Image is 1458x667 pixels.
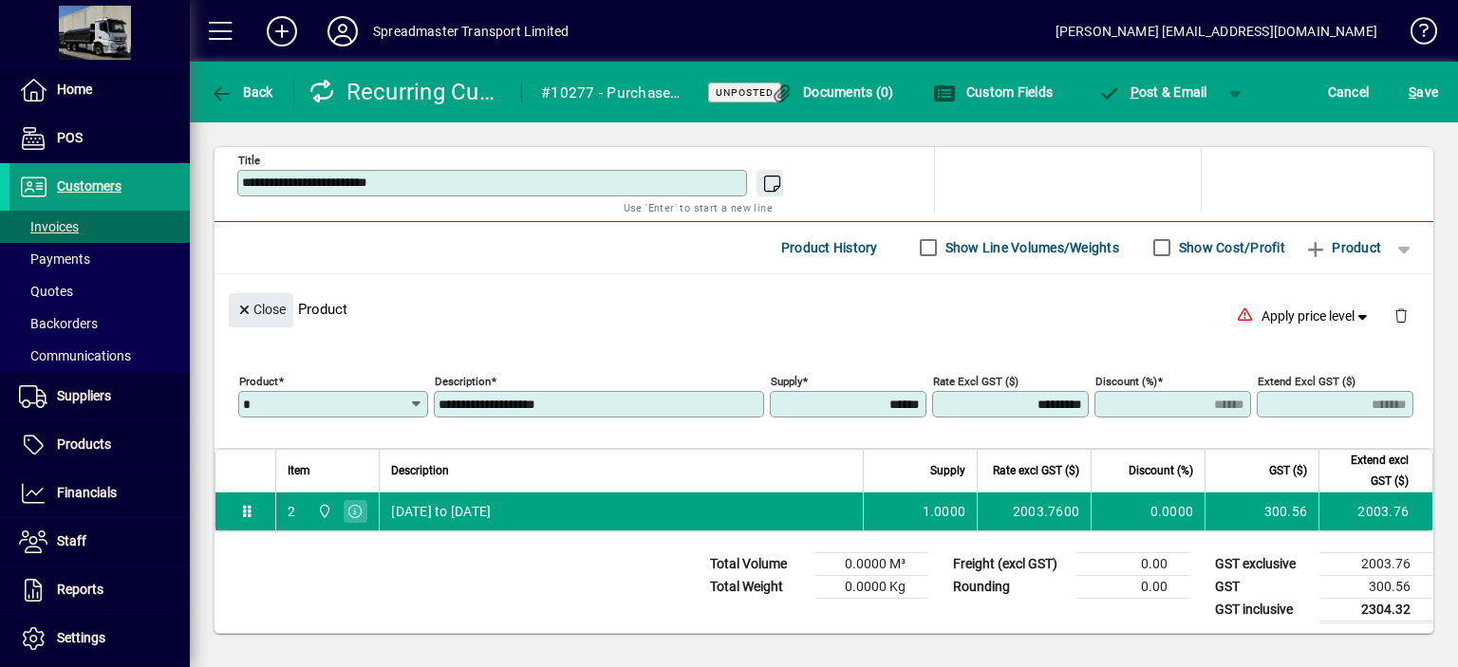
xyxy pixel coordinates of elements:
td: 0.0000 Kg [814,575,928,598]
span: Customers [57,178,121,194]
td: 300.56 [1319,575,1433,598]
td: 300.56 [1205,492,1318,530]
td: 2003.76 [1319,552,1433,575]
span: ost & Email [1097,84,1207,100]
td: 2003.76 [1318,492,1432,530]
div: Recurring Customer Invoice [308,77,503,107]
label: Show Line Volumes/Weights [942,238,1119,257]
a: Settings [9,615,190,662]
button: Cancel [1323,75,1374,109]
a: Backorders [9,307,190,340]
td: Total Weight [701,575,814,598]
span: Unposted [716,86,774,99]
button: Close [229,293,293,327]
app-page-header-button: Delete [1378,306,1424,324]
td: Freight (excl GST) [944,552,1076,575]
span: Documents (0) [771,84,894,100]
mat-label: Rate excl GST ($) [933,374,1019,387]
span: S [1409,84,1416,100]
button: Delete [1378,293,1424,339]
span: Product [1304,232,1381,263]
div: 2003.7600 [989,502,1079,521]
span: GST ($) [1269,460,1307,481]
td: Total Volume [701,552,814,575]
button: Product [1295,231,1391,265]
span: Settings [57,630,105,645]
mat-label: Supply [771,374,802,387]
span: Backorders [19,316,98,331]
button: Custom Fields [928,75,1057,109]
td: GST inclusive [1206,598,1319,621]
span: P [1131,84,1139,100]
a: Financials [9,470,190,517]
td: 0.0000 [1091,492,1205,530]
td: 0.00 [1076,575,1190,598]
div: Spreadmaster Transport Limited [373,16,569,46]
span: Item [288,460,310,481]
div: 2 [288,502,295,521]
button: Add [252,14,312,48]
span: Cancel [1328,77,1370,107]
a: Reports [9,566,190,614]
span: POS [57,130,83,145]
button: Product History [774,231,886,265]
span: Product History [781,232,878,263]
td: GST exclusive [1206,552,1319,575]
td: GST [1206,575,1319,598]
span: Communications [19,348,131,363]
span: Close [236,294,286,325]
span: Extend excl GST ($) [1331,450,1409,491]
span: Suppliers [57,388,111,403]
div: #10277 - Purchase Order # OJ1625041 [541,78,683,108]
span: Home [57,82,92,97]
button: Apply price level [1254,299,1379,333]
td: 0.00 [1076,552,1190,575]
mat-label: Description [435,374,491,387]
a: Payments [9,243,190,275]
a: Suppliers [9,373,190,420]
span: [DATE] to [DATE] [391,502,491,521]
app-page-header-button: Close [224,300,298,317]
a: Communications [9,340,190,372]
span: Discount (%) [1129,460,1193,481]
span: Custom Fields [933,84,1053,100]
span: Invoices [19,219,79,234]
a: Products [9,421,190,469]
span: Supply [930,460,965,481]
button: Documents (0) [766,75,899,109]
a: Quotes [9,275,190,307]
span: 1.0000 [923,502,966,521]
a: Staff [9,518,190,565]
span: Quotes [19,284,73,299]
mat-hint: Use 'Enter' to start a new line [624,196,773,218]
mat-label: Discount (%) [1095,374,1157,387]
span: 965 State Highway 2 [312,501,334,522]
span: Financials [57,485,117,500]
label: Show Cost/Profit [1175,238,1285,257]
a: Invoices [9,211,190,243]
app-page-header-button: Back [190,75,294,109]
div: Product [215,274,1433,343]
span: ave [1409,77,1438,107]
button: Back [205,75,278,109]
button: Save [1404,75,1443,109]
span: Back [210,84,273,100]
span: Description [391,460,449,481]
a: Knowledge Base [1396,4,1434,65]
td: 2304.32 [1319,598,1433,621]
td: 0.0000 M³ [814,552,928,575]
span: Reports [57,582,103,597]
a: Home [9,66,190,114]
span: Apply price level [1262,306,1372,326]
mat-label: Title [238,153,260,166]
a: POS [9,115,190,162]
span: Payments [19,251,90,267]
span: Staff [57,533,86,548]
td: Rounding [944,575,1076,598]
button: Profile [312,14,373,48]
button: Post & Email [1088,75,1217,109]
span: Rate excl GST ($) [993,460,1079,481]
mat-label: Extend excl GST ($) [1258,374,1355,387]
span: Products [57,436,111,452]
div: [PERSON_NAME] [EMAIL_ADDRESS][DOMAIN_NAME] [1056,16,1377,46]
